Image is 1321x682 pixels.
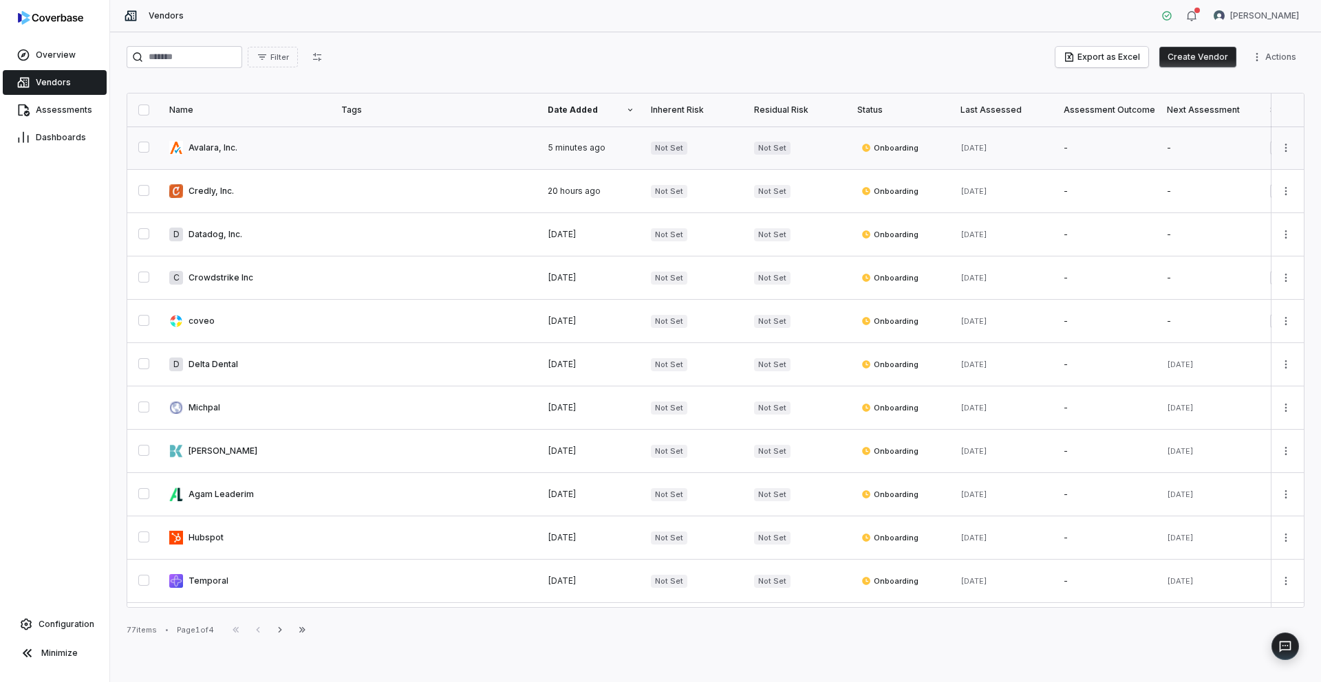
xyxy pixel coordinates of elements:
a: Assessments [3,98,107,122]
span: [DATE] [548,229,577,239]
button: Export as Excel [1055,47,1148,67]
button: More actions [1275,137,1297,158]
span: Onboarding [861,186,919,197]
span: [DATE] [548,445,577,456]
span: Vendors [149,10,184,21]
span: 5 minutes ago [548,142,605,153]
button: More actions [1275,181,1297,201]
span: [DATE] [1167,360,1194,369]
span: Not Set [651,575,687,588]
img: Samuel Folarin avatar [1214,10,1225,21]
span: Not Set [754,575,791,588]
div: Date Added [548,104,634,115]
button: Create Vendor [1159,47,1236,67]
button: More actions [1275,354,1297,375]
button: More actions [1275,441,1297,461]
span: [DATE] [1167,403,1194,412]
td: - [1055,256,1159,300]
td: - [1159,126,1262,170]
span: [DATE] [548,532,577,542]
span: Configuration [39,619,94,630]
span: Not Set [651,401,687,415]
div: Page 1 of 4 [177,625,214,635]
span: Filter [270,52,289,63]
span: [DATE] [960,230,987,239]
span: [DATE] [1167,489,1194,499]
td: - [1055,473,1159,516]
td: - [1055,300,1159,343]
button: Samuel Folarin avatar[PERSON_NAME] [1205,5,1307,26]
span: Onboarding [861,445,919,456]
span: [DATE] [960,186,987,196]
button: More actions [1275,224,1297,245]
span: [DATE] [960,446,987,456]
span: [DATE] [960,273,987,283]
td: - [1055,560,1159,603]
span: [DATE] [548,272,577,283]
a: Dashboards [3,125,107,150]
div: Residual Risk [754,104,841,115]
span: [DATE] [548,359,577,369]
span: Not Set [754,315,791,328]
span: Onboarding [861,142,919,153]
span: Not Set [651,531,687,544]
span: Not Set [651,185,687,198]
td: - [1159,300,1262,343]
td: - [1159,213,1262,256]
span: [DATE] [960,576,987,586]
span: [DATE] [960,489,987,499]
span: [DATE] [548,402,577,412]
span: Onboarding [861,229,919,240]
span: Not Set [754,445,791,458]
td: - [1055,213,1159,256]
span: [DATE] [960,143,987,153]
span: Onboarding [861,489,919,500]
td: - [1055,516,1159,560]
div: Inherent Risk [651,104,738,115]
button: More actions [1275,311,1297,331]
span: Not Set [754,401,791,415]
span: [DATE] [1167,576,1194,586]
span: [DATE] [548,489,577,499]
span: Not Set [651,272,687,285]
span: Assessments [36,104,92,115]
span: Onboarding [861,402,919,413]
td: - [1159,170,1262,213]
div: Status [857,104,944,115]
span: Not Set [651,488,687,501]
a: Overview [3,43,107,67]
span: Not Set [754,488,791,501]
button: More actions [1247,47,1304,67]
span: Vendors [36,77,71,88]
span: Onboarding [861,575,919,586]
span: Not Set [754,142,791,155]
span: [DATE] [548,575,577,586]
span: Onboarding [861,359,919,370]
span: Not Set [651,358,687,371]
td: - [1055,603,1159,646]
button: More actions [1275,397,1297,418]
span: [DATE] [960,403,987,412]
div: 77 items [127,625,157,635]
button: More actions [1275,571,1297,591]
span: 20 hours ago [548,186,601,196]
div: Assessment Outcome [1064,104,1150,115]
span: Not Set [754,531,791,544]
span: Not Set [754,228,791,241]
td: - [1055,430,1159,473]
button: Minimize [6,639,104,667]
div: Tags [341,104,531,115]
span: Not Set [651,228,687,241]
button: More actions [1275,484,1297,505]
a: Configuration [6,612,104,637]
span: [DATE] [960,533,987,542]
span: [DATE] [1167,446,1194,456]
td: - [1055,343,1159,386]
span: [DATE] [960,316,987,326]
span: [DATE] [548,316,577,326]
button: More actions [1275,267,1297,288]
div: Last Assessed [960,104,1047,115]
span: Not Set [651,142,687,155]
span: Onboarding [861,316,919,327]
span: Not Set [651,315,687,328]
